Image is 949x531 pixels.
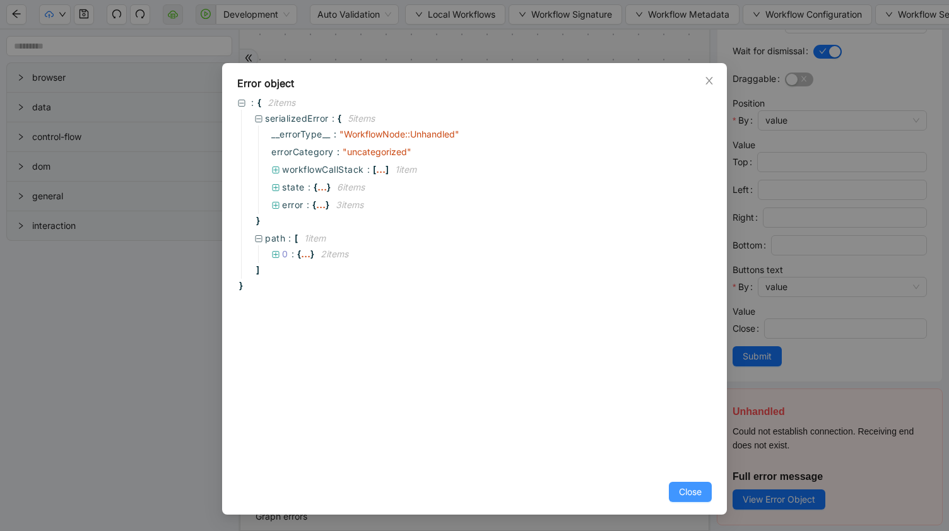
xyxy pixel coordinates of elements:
span: 3 item s [336,199,363,210]
button: Close [702,74,716,88]
span: : [308,180,311,194]
span: } [326,198,329,212]
span: 2 item s [321,248,348,259]
span: workflowCallStack [282,164,364,175]
span: [ [373,163,376,177]
span: " uncategorized " [343,146,411,157]
span: : [292,247,295,261]
span: 0 [282,248,288,259]
div: ... [316,201,326,207]
span: 6 item s [337,182,365,192]
span: : [307,198,310,212]
span: { [312,198,316,212]
span: { [297,247,301,261]
span: { [314,180,317,194]
span: path [265,233,285,243]
span: : [332,112,335,125]
span: 1 item [304,233,326,243]
span: : [288,231,292,245]
span: __errorType__ [271,127,331,141]
span: } [310,247,314,261]
span: { [257,96,261,110]
span: 5 item s [348,113,375,124]
div: ... [317,184,327,190]
span: : [334,127,336,141]
span: { [338,112,341,125]
span: : [251,96,254,110]
span: state [282,182,305,192]
div: ... [376,166,386,172]
div: Error object [237,76,712,91]
span: } [237,279,243,293]
span: Close [679,485,702,499]
span: ] [386,163,389,177]
button: Close [669,482,712,502]
div: ... [301,250,310,257]
span: close [704,76,714,86]
span: 2 item s [268,97,295,108]
span: serializedError [265,113,329,124]
span: 1 item [395,164,416,175]
span: errorCategory [271,145,334,159]
span: : [337,145,339,159]
span: : [367,163,370,177]
span: } [327,180,331,194]
span: } [254,214,260,228]
span: error [282,199,304,210]
span: [ [295,231,298,245]
span: " WorkflowNode::Unhandled " [339,129,459,139]
span: ] [254,263,259,277]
